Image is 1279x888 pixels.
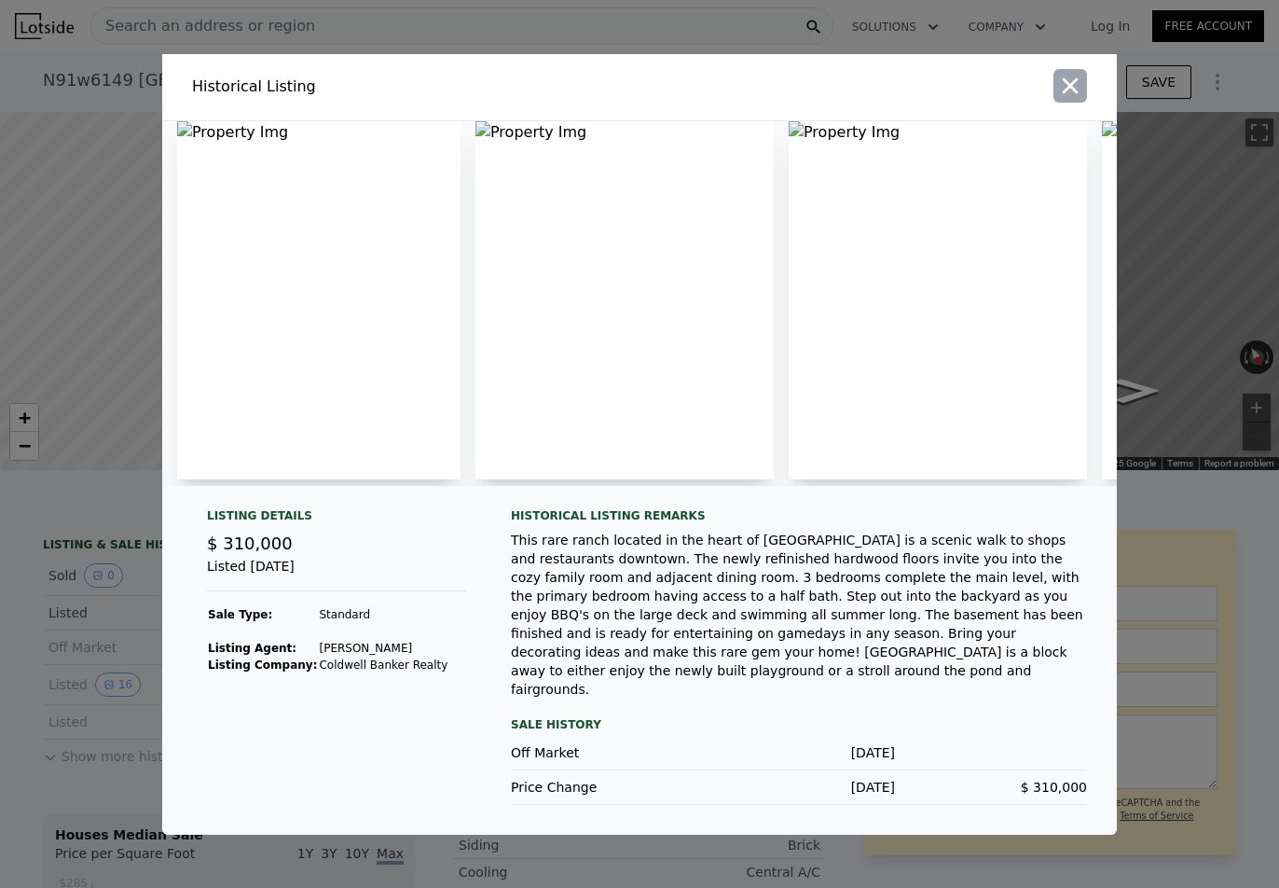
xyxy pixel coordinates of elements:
td: [PERSON_NAME] [318,640,448,657]
div: Listed [DATE] [207,557,466,591]
strong: Listing Agent: [208,642,296,655]
td: Standard [318,606,448,623]
div: Listing Details [207,508,466,531]
strong: Listing Company: [208,659,317,672]
span: $ 310,000 [207,534,293,553]
div: Sale History [511,714,1087,736]
img: Property Img [177,121,461,479]
div: Off Market [511,743,703,762]
td: Coldwell Banker Realty [318,657,448,673]
div: Price Change [511,778,703,797]
img: Property Img [475,121,774,479]
img: Property Img [789,121,1087,479]
div: Historical Listing remarks [511,508,1087,523]
strong: Sale Type: [208,608,272,621]
div: [DATE] [703,778,895,797]
span: $ 310,000 [1021,780,1087,795]
div: Historical Listing [192,76,632,98]
div: [DATE] [703,743,895,762]
div: This rare ranch located in the heart of [GEOGRAPHIC_DATA] is a scenic walk to shops and restauran... [511,531,1087,699]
